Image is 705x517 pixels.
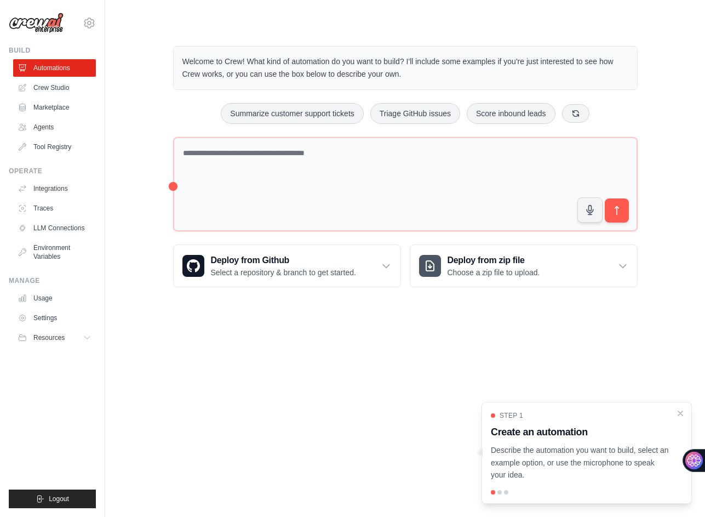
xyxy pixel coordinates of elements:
[221,103,363,124] button: Summarize customer support tickets
[13,180,96,197] a: Integrations
[182,55,628,81] p: Welcome to Crew! What kind of automation do you want to build? I'll include some examples if you'...
[13,138,96,156] a: Tool Registry
[13,99,96,116] a: Marketplace
[370,103,460,124] button: Triage GitHub issues
[49,495,69,503] span: Logout
[9,167,96,175] div: Operate
[448,254,540,267] h3: Deploy from zip file
[13,289,96,307] a: Usage
[13,200,96,217] a: Traces
[211,267,356,278] p: Select a repository & branch to get started.
[491,444,669,481] p: Describe the automation you want to build, select an example option, or use the microphone to spe...
[13,79,96,96] a: Crew Studio
[467,103,555,124] button: Score inbound leads
[13,219,96,237] a: LLM Connections
[500,411,523,420] span: Step 1
[9,490,96,508] button: Logout
[9,46,96,55] div: Build
[676,409,685,418] button: Close walkthrough
[13,118,96,136] a: Agents
[13,329,96,346] button: Resources
[33,333,65,342] span: Resources
[448,267,540,278] p: Choose a zip file to upload.
[13,239,96,265] a: Environment Variables
[9,13,64,33] img: Logo
[9,276,96,285] div: Manage
[13,59,96,77] a: Automations
[211,254,356,267] h3: Deploy from Github
[13,309,96,327] a: Settings
[491,424,669,440] h3: Create an automation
